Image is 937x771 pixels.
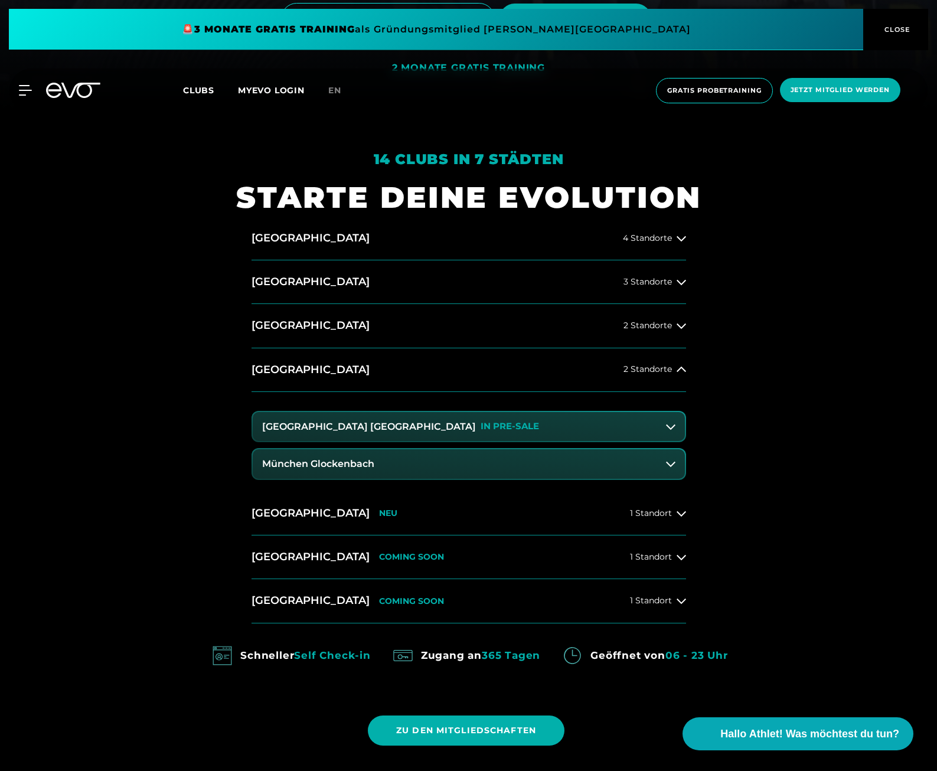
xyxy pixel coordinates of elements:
button: [GEOGRAPHIC_DATA]COMING SOON1 Standort [252,579,686,623]
a: Clubs [183,84,238,96]
span: Hallo Athlet! Was möchtest du tun? [720,726,899,742]
button: München Glockenbach [253,449,685,479]
h2: [GEOGRAPHIC_DATA] [252,231,370,246]
em: Self Check-in [294,649,370,661]
em: 14 Clubs in 7 Städten [374,151,564,168]
span: Gratis Probetraining [667,86,762,96]
span: 1 Standort [630,553,672,561]
h3: [GEOGRAPHIC_DATA] [GEOGRAPHIC_DATA] [262,422,476,432]
button: Hallo Athlet! Was möchtest du tun? [683,717,913,750]
span: Clubs [183,85,214,96]
span: ZU DEN MITGLIEDSCHAFTEN [396,724,536,737]
button: CLOSE [863,9,928,50]
span: en [328,85,341,96]
span: CLOSE [882,24,910,35]
a: Jetzt Mitglied werden [776,78,904,103]
button: [GEOGRAPHIC_DATA] [GEOGRAPHIC_DATA]IN PRE-SALE [253,412,685,442]
p: IN PRE-SALE [481,422,539,432]
button: [GEOGRAPHIC_DATA]NEU1 Standort [252,492,686,535]
span: 2 Standorte [623,365,672,374]
h2: [GEOGRAPHIC_DATA] [252,550,370,564]
a: en [328,84,355,97]
p: NEU [379,508,397,518]
p: COMING SOON [379,596,444,606]
div: Schneller [240,646,371,665]
h3: München Glockenbach [262,459,374,469]
span: 1 Standort [630,509,672,518]
button: [GEOGRAPHIC_DATA]COMING SOON1 Standort [252,535,686,579]
div: Geöffnet von [590,646,727,665]
button: [GEOGRAPHIC_DATA]3 Standorte [252,260,686,304]
h1: STARTE DEINE EVOLUTION [236,178,701,217]
em: 365 Tagen [482,649,540,661]
h2: [GEOGRAPHIC_DATA] [252,362,370,377]
h2: [GEOGRAPHIC_DATA] [252,318,370,333]
button: [GEOGRAPHIC_DATA]2 Standorte [252,304,686,348]
span: 2 Standorte [623,321,672,330]
h2: [GEOGRAPHIC_DATA] [252,593,370,608]
div: Zugang an [421,646,540,665]
img: evofitness [559,642,586,669]
span: 3 Standorte [623,277,672,286]
em: 06 - 23 Uhr [665,649,728,661]
button: [GEOGRAPHIC_DATA]2 Standorte [252,348,686,392]
h2: [GEOGRAPHIC_DATA] [252,275,370,289]
span: Jetzt Mitglied werden [791,85,890,95]
p: COMING SOON [379,552,444,562]
a: MYEVO LOGIN [238,85,305,96]
a: Gratis Probetraining [652,78,776,103]
h2: [GEOGRAPHIC_DATA] [252,506,370,521]
span: 1 Standort [630,596,672,605]
img: evofitness [209,642,236,669]
a: ZU DEN MITGLIEDSCHAFTEN [368,707,569,754]
button: [GEOGRAPHIC_DATA]4 Standorte [252,217,686,260]
span: 4 Standorte [623,234,672,243]
img: evofitness [390,642,416,669]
